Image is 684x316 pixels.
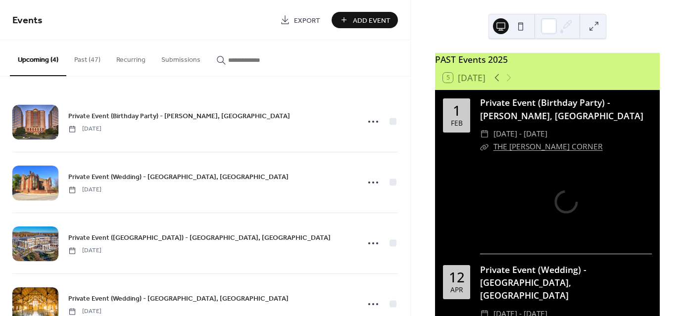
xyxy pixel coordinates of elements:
span: Private Event ([GEOGRAPHIC_DATA]) - [GEOGRAPHIC_DATA], [GEOGRAPHIC_DATA] [68,233,331,243]
span: Private Event (Birthday Party) - [PERSON_NAME], [GEOGRAPHIC_DATA] [68,111,290,122]
div: 1 [453,104,461,118]
a: Private Event (Birthday Party) - [PERSON_NAME], [GEOGRAPHIC_DATA] [480,96,643,121]
div: 12 [449,271,465,284]
button: Submissions [153,40,208,75]
a: Export [273,12,328,28]
a: Private Event (Wedding) - [GEOGRAPHIC_DATA], [GEOGRAPHIC_DATA] [68,293,289,304]
span: Add Event [353,15,391,26]
div: Feb [451,120,463,127]
span: Export [294,15,320,26]
span: Private Event (Wedding) - [GEOGRAPHIC_DATA], [GEOGRAPHIC_DATA] [68,172,289,182]
a: THE [PERSON_NAME] CORNER [493,141,603,152]
a: Private Event (Wedding) - [GEOGRAPHIC_DATA], [GEOGRAPHIC_DATA] [480,264,586,302]
button: Add Event [332,12,398,28]
span: Private Event (Wedding) - [GEOGRAPHIC_DATA], [GEOGRAPHIC_DATA] [68,294,289,304]
button: Past (47) [66,40,108,75]
a: Private Event (Birthday Party) - [PERSON_NAME], [GEOGRAPHIC_DATA] [68,110,290,122]
span: [DATE] [68,246,101,255]
button: Recurring [108,40,153,75]
div: Apr [450,286,463,293]
div: PAST Events 2025 [435,53,660,66]
a: Private Event ([GEOGRAPHIC_DATA]) - [GEOGRAPHIC_DATA], [GEOGRAPHIC_DATA] [68,232,331,243]
span: [DATE] [68,125,101,134]
a: Private Event (Wedding) - [GEOGRAPHIC_DATA], [GEOGRAPHIC_DATA] [68,171,289,182]
div: ​ [480,140,489,153]
div: ​ [480,128,489,140]
span: [DATE] [68,185,101,194]
button: Upcoming (4) [10,40,66,76]
span: [DATE] [68,307,101,316]
span: [DATE] - [DATE] [493,128,547,140]
span: Events [12,11,43,30]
